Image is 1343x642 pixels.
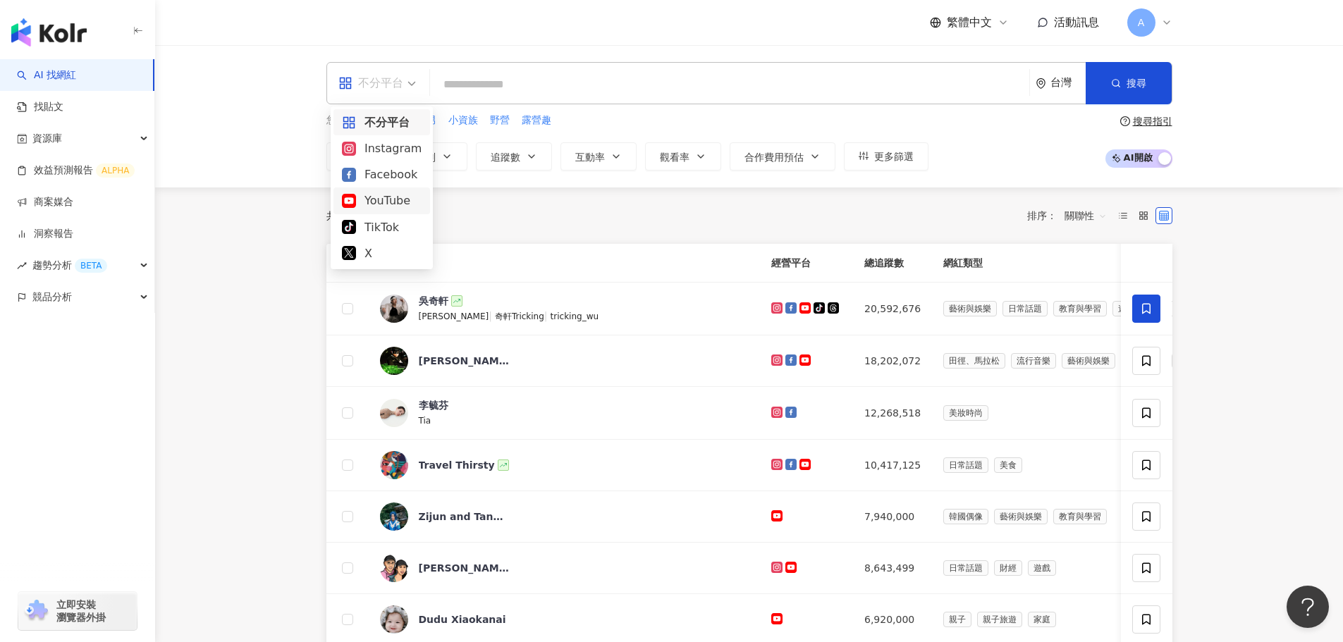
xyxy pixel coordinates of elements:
[17,68,76,82] a: searchAI 找網紅
[1138,15,1145,30] span: A
[844,142,928,171] button: 更多篩選
[977,612,1022,627] span: 親子旅遊
[560,142,637,171] button: 互動率
[419,311,489,321] span: [PERSON_NAME]
[419,612,506,626] div: Dudu Xiaokanai
[1133,116,1172,127] div: 搜尋指引
[1028,612,1056,627] span: 家庭
[32,281,72,313] span: 競品分析
[380,451,408,479] img: KOL Avatar
[1120,116,1130,126] span: question-circle
[419,416,431,426] span: Tia
[380,399,408,427] img: KOL Avatar
[853,335,932,387] td: 18,202,072
[380,295,408,323] img: KOL Avatar
[338,76,352,90] span: appstore
[419,398,448,412] div: 李毓芬
[1127,78,1146,89] span: 搜尋
[943,301,997,316] span: 藝術與娛樂
[544,310,551,321] span: |
[1112,301,1141,316] span: 遊戲
[744,152,804,163] span: 合作費用預估
[853,283,932,335] td: 20,592,676
[853,387,932,440] td: 12,268,518
[401,142,467,171] button: 性別
[23,600,50,622] img: chrome extension
[1062,353,1115,369] span: 藝術與娛樂
[342,245,422,262] div: X
[380,605,408,634] img: KOL Avatar
[645,142,721,171] button: 觀看率
[17,163,135,178] a: 效益預測報告ALPHA
[32,123,62,154] span: 資源庫
[489,310,495,321] span: |
[419,561,510,575] div: [PERSON_NAME] and [PERSON_NAME]
[448,113,479,128] button: 小資族
[380,294,749,323] a: KOL Avatar吳奇軒[PERSON_NAME]|奇軒Tricking|tricking_wu
[11,18,87,47] img: logo
[380,398,749,428] a: KOL Avatar李毓芬Tia
[1011,353,1056,369] span: 流行音樂
[342,218,422,236] div: TikTok
[380,347,408,375] img: KOL Avatar
[943,457,988,473] span: 日常話題
[342,166,422,183] div: Facebook
[853,543,932,594] td: 8,643,499
[342,140,422,157] div: Instagram
[1054,16,1099,29] span: 活動訊息
[943,509,988,524] span: 韓國偶像
[491,152,520,163] span: 追蹤數
[521,113,552,128] button: 露營趣
[75,259,107,273] div: BETA
[994,457,1022,473] span: 美食
[575,152,605,163] span: 互動率
[1086,62,1172,104] button: 搜尋
[18,592,137,630] a: chrome extension立即安裝 瀏覽器外掛
[476,142,552,171] button: 追蹤數
[380,554,749,582] a: KOL Avatar[PERSON_NAME] and [PERSON_NAME]
[943,612,971,627] span: 親子
[419,458,495,472] div: Travel Thirsty
[448,113,478,128] span: 小資族
[1287,586,1329,628] iframe: Help Scout Beacon - Open
[1065,204,1107,227] span: 關聯性
[17,261,27,271] span: rise
[489,113,510,128] button: 野營
[853,491,932,543] td: 7,940,000
[943,353,1005,369] span: 田徑、馬拉松
[760,244,853,283] th: 經營平台
[943,560,988,576] span: 日常話題
[419,294,448,308] div: 吳奇軒
[947,15,992,30] span: 繁體中文
[380,502,749,531] a: KOL AvatarZijun and Tang San
[1027,204,1115,227] div: 排序：
[32,249,107,281] span: 趨勢分析
[380,605,749,634] a: KOL AvatarDudu Xiaokanai
[932,244,1251,283] th: 網紅類型
[342,113,422,131] div: 不分平台
[17,100,63,114] a: 找貼文
[419,510,510,524] div: Zijun and Tang San
[660,152,689,163] span: 觀看率
[338,72,403,94] div: 不分平台
[17,227,73,241] a: 洞察報告
[342,116,356,130] span: appstore
[369,244,761,283] th: 網紅名稱
[380,554,408,582] img: KOL Avatar
[326,113,395,128] span: 您可能感興趣：
[342,192,422,209] div: YouTube
[853,244,932,283] th: 總追蹤數
[419,354,510,368] div: [PERSON_NAME] [PERSON_NAME]
[1002,301,1048,316] span: 日常話題
[17,195,73,209] a: 商案媒合
[730,142,835,171] button: 合作費用預估
[874,151,914,162] span: 更多篩選
[56,598,106,624] span: 立即安裝 瀏覽器外掛
[490,113,510,128] span: 野營
[853,440,932,491] td: 10,417,125
[994,560,1022,576] span: 財經
[1050,77,1086,89] div: 台灣
[943,405,988,421] span: 美妝時尚
[326,210,393,221] div: 共 筆
[994,509,1048,524] span: 藝術與娛樂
